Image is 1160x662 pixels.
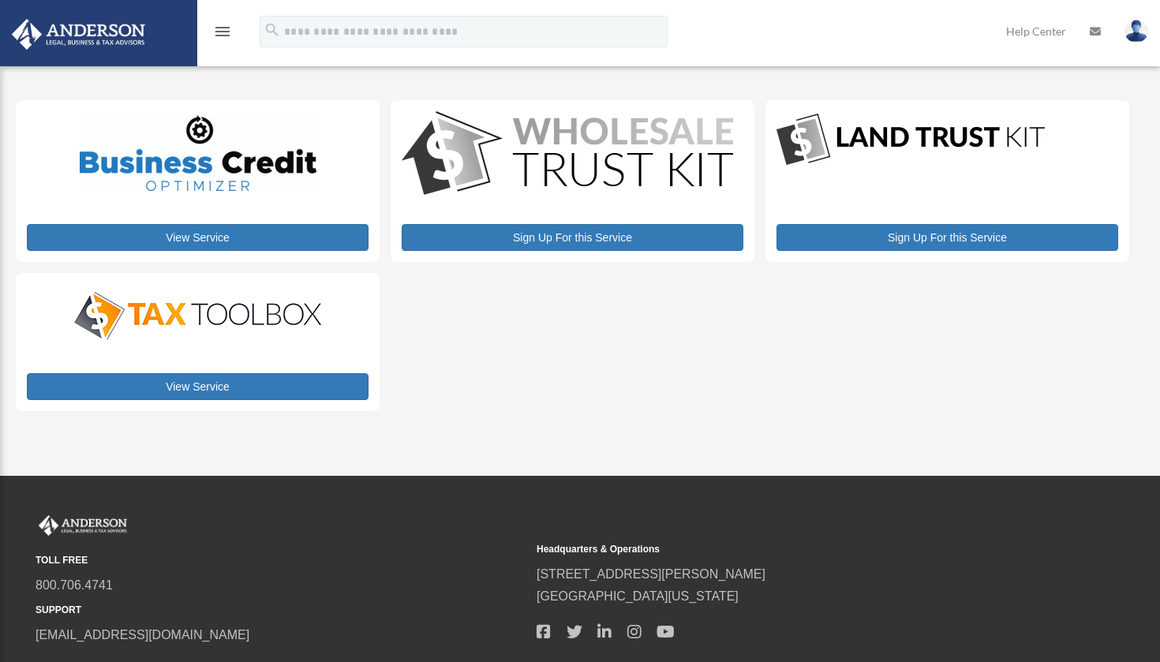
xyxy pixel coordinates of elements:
i: search [264,21,281,39]
a: View Service [27,373,369,400]
img: Anderson Advisors Platinum Portal [7,19,150,50]
a: [EMAIL_ADDRESS][DOMAIN_NAME] [36,628,249,641]
a: Sign Up For this Service [402,224,743,251]
a: [GEOGRAPHIC_DATA][US_STATE] [537,589,739,603]
a: 800.706.4741 [36,578,113,592]
a: Sign Up For this Service [776,224,1118,251]
img: User Pic [1124,20,1148,43]
a: View Service [27,224,369,251]
img: Anderson Advisors Platinum Portal [36,515,130,536]
img: LandTrust_lgo-1.jpg [776,111,1045,169]
small: Headquarters & Operations [537,541,1027,558]
i: menu [213,22,232,41]
small: TOLL FREE [36,552,526,569]
a: menu [213,28,232,41]
small: SUPPORT [36,602,526,619]
img: WS-Trust-Kit-lgo-1.jpg [402,111,733,199]
a: [STREET_ADDRESS][PERSON_NAME] [537,567,765,581]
